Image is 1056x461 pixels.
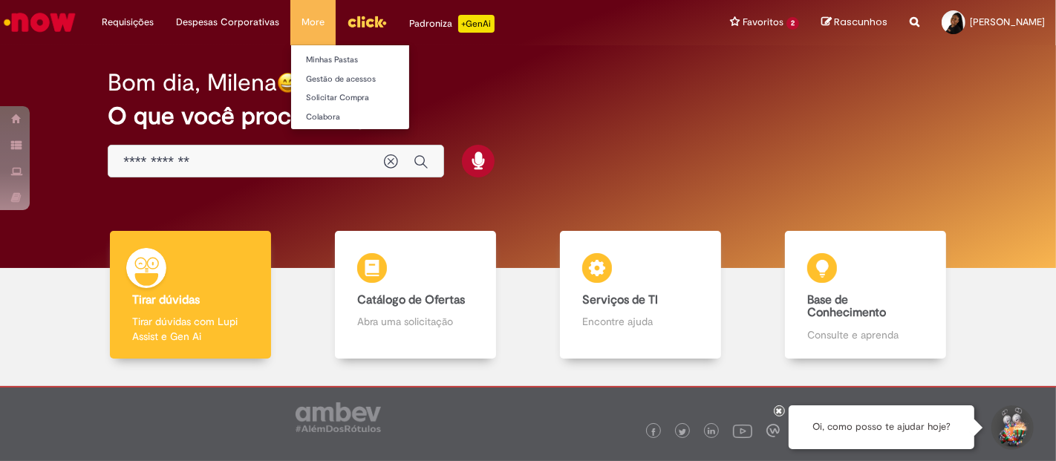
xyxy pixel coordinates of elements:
span: Despesas Corporativas [176,15,279,30]
div: Padroniza [409,15,495,33]
h2: Bom dia, Milena [108,70,277,96]
p: +GenAi [458,15,495,33]
img: logo_footer_workplace.png [766,424,780,437]
a: Minhas Pastas [291,52,454,68]
img: logo_footer_ambev_rotulo_gray.png [296,402,381,432]
img: logo_footer_linkedin.png [708,428,715,437]
span: [PERSON_NAME] [970,16,1045,28]
span: Requisições [102,15,154,30]
span: 2 [786,17,799,30]
img: ServiceNow [1,7,78,37]
span: Rascunhos [834,15,887,29]
h2: O que você procura hoje? [108,103,948,129]
b: Base de Conhecimento [807,292,886,321]
div: Oi, como posso te ajudar hoje? [789,405,974,449]
a: Catálogo de Ofertas Abra uma solicitação [303,231,528,359]
span: More [302,15,325,30]
a: Solicitar Compra [291,90,454,106]
img: logo_footer_twitter.png [679,428,686,436]
img: click_logo_yellow_360x200.png [347,10,387,33]
span: Favoritos [743,15,783,30]
p: Consulte e aprenda [807,327,924,342]
b: Tirar dúvidas [132,292,200,307]
p: Abra uma solicitação [357,314,474,329]
ul: More [290,45,410,130]
img: logo_footer_youtube.png [733,421,752,440]
a: Base de Conhecimento Consulte e aprenda [753,231,978,359]
a: Tirar dúvidas Tirar dúvidas com Lupi Assist e Gen Ai [78,231,303,359]
a: Gestão de acessos [291,71,454,88]
b: Serviços de TI [582,292,658,307]
a: Rascunhos [821,16,887,30]
b: Catálogo de Ofertas [357,292,465,307]
p: Encontre ajuda [582,314,699,329]
p: Tirar dúvidas com Lupi Assist e Gen Ai [132,314,249,344]
button: Iniciar Conversa de Suporte [989,405,1034,450]
a: Colabora [291,109,454,125]
a: Serviços de TI Encontre ajuda [528,231,753,359]
img: logo_footer_facebook.png [650,428,657,436]
img: happy-face.png [277,72,299,94]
